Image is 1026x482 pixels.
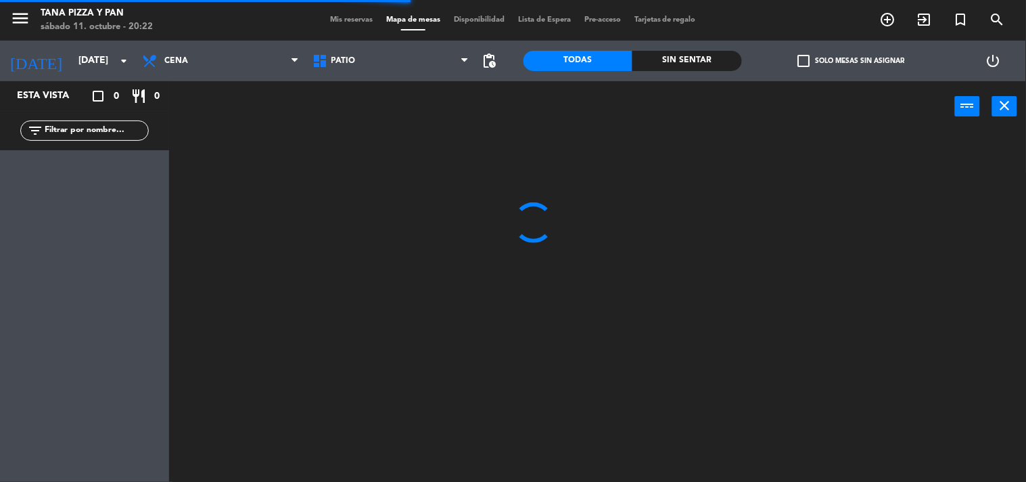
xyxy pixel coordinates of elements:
span: check_box_outline_blank [797,55,810,67]
i: power_settings_new [985,53,1002,69]
span: 0 [114,89,119,104]
input: Filtrar por nombre... [43,123,148,138]
span: Disponibilidad [447,16,511,24]
div: Todas [523,51,633,71]
div: sábado 11. octubre - 20:22 [41,20,153,34]
div: Tana Pizza y Pan [41,7,153,20]
i: exit_to_app [916,12,933,28]
button: power_input [955,96,980,116]
i: add_circle_outline [880,12,896,28]
div: Sin sentar [632,51,742,71]
i: turned_in_not [953,12,969,28]
span: Lista de Espera [511,16,578,24]
i: restaurant [131,88,147,104]
i: crop_square [90,88,106,104]
span: Mis reservas [323,16,379,24]
span: Mapa de mesas [379,16,447,24]
label: Solo mesas sin asignar [797,55,904,67]
span: 0 [154,89,160,104]
i: power_input [960,97,976,114]
i: arrow_drop_down [116,53,132,69]
button: close [992,96,1017,116]
span: Cena [164,56,188,66]
div: Esta vista [7,88,97,104]
i: close [997,97,1013,114]
span: Tarjetas de regalo [628,16,703,24]
span: pending_actions [482,53,498,69]
button: menu [10,8,30,33]
span: Patio [331,56,356,66]
i: filter_list [27,123,43,139]
span: Pre-acceso [578,16,628,24]
i: search [989,12,1006,28]
i: menu [10,8,30,28]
